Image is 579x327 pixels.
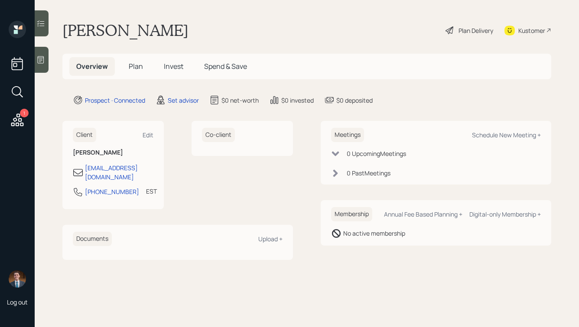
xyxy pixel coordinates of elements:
[168,96,199,105] div: Set advisor
[202,128,235,142] h6: Co-client
[518,26,545,35] div: Kustomer
[76,62,108,71] span: Overview
[85,96,145,105] div: Prospect · Connected
[73,232,112,246] h6: Documents
[331,128,364,142] h6: Meetings
[281,96,314,105] div: $0 invested
[146,187,157,196] div: EST
[459,26,493,35] div: Plan Delivery
[7,298,28,306] div: Log out
[469,210,541,218] div: Digital-only Membership +
[9,270,26,288] img: hunter_neumayer.jpg
[347,149,406,158] div: 0 Upcoming Meeting s
[204,62,247,71] span: Spend & Save
[85,163,153,181] div: [EMAIL_ADDRESS][DOMAIN_NAME]
[20,109,29,117] div: 1
[73,128,96,142] h6: Client
[347,168,390,178] div: 0 Past Meeting s
[73,149,153,156] h6: [PERSON_NAME]
[221,96,259,105] div: $0 net-worth
[143,131,153,139] div: Edit
[258,235,283,243] div: Upload +
[62,21,189,40] h1: [PERSON_NAME]
[129,62,143,71] span: Plan
[384,210,462,218] div: Annual Fee Based Planning +
[336,96,373,105] div: $0 deposited
[331,207,372,221] h6: Membership
[164,62,183,71] span: Invest
[343,229,405,238] div: No active membership
[472,131,541,139] div: Schedule New Meeting +
[85,187,139,196] div: [PHONE_NUMBER]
